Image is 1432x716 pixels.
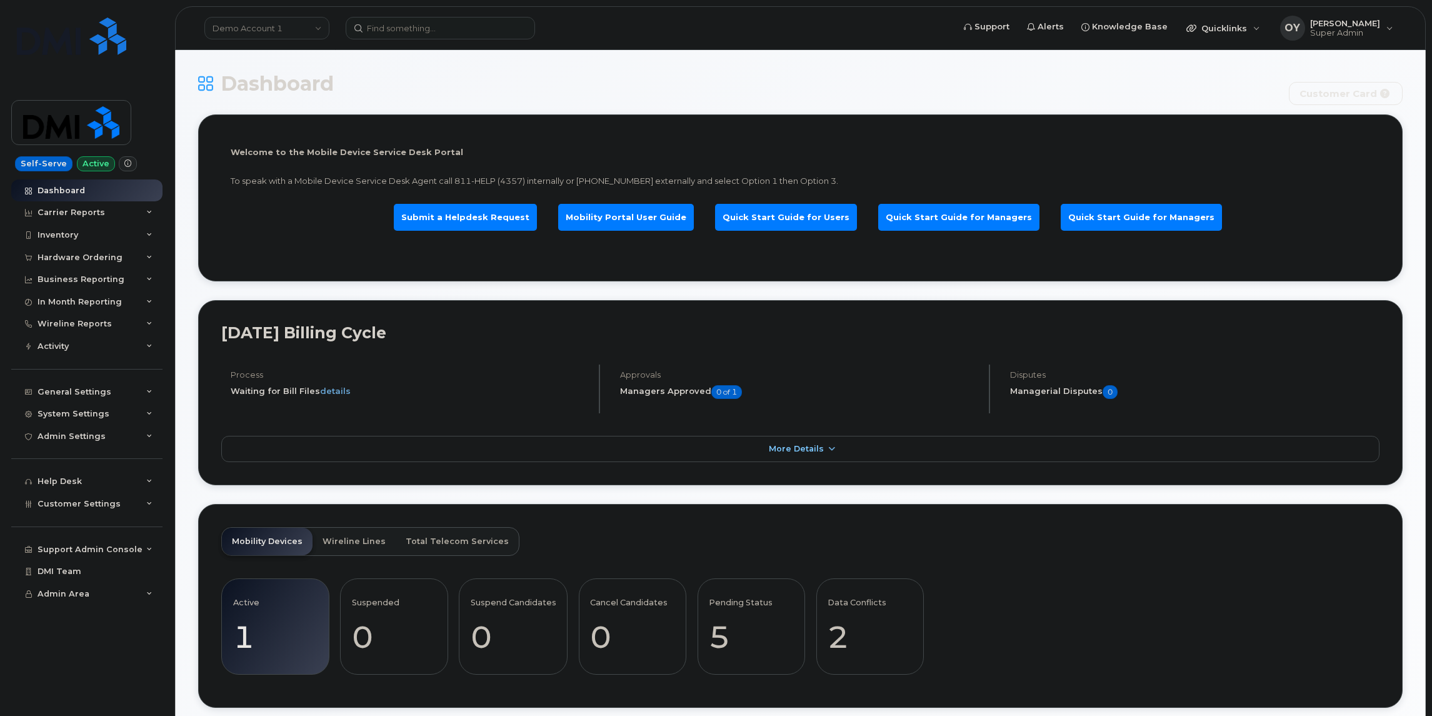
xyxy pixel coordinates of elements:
[313,528,396,555] a: Wireline Lines
[320,386,351,396] a: details
[471,585,556,668] a: Suspend Candidates 0
[711,385,742,399] span: 0 of 1
[709,585,793,668] a: Pending Status 5
[828,585,912,668] a: Data Conflicts 2
[1010,385,1379,399] h5: Managerial Disputes
[352,585,436,668] a: Suspended 0
[620,385,978,399] h5: Managers Approved
[222,528,313,555] a: Mobility Devices
[394,204,537,231] a: Submit a Helpdesk Request
[198,73,1283,94] h1: Dashboard
[233,585,318,668] a: Active 1
[558,204,694,231] a: Mobility Portal User Guide
[878,204,1039,231] a: Quick Start Guide for Managers
[231,370,588,380] h4: Process
[396,528,519,555] a: Total Telecom Services
[1010,370,1379,380] h4: Disputes
[590,585,674,668] a: Cancel Candidates 0
[1061,204,1222,231] a: Quick Start Guide for Managers
[231,175,1370,187] p: To speak with a Mobile Device Service Desk Agent call 811-HELP (4357) internally or [PHONE_NUMBER...
[769,444,824,453] span: More Details
[231,385,588,397] li: Waiting for Bill Files
[1289,82,1403,105] button: Customer Card
[715,204,857,231] a: Quick Start Guide for Users
[620,370,978,380] h4: Approvals
[231,146,1370,158] p: Welcome to the Mobile Device Service Desk Portal
[1103,385,1118,399] span: 0
[221,323,1379,342] h2: [DATE] Billing Cycle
